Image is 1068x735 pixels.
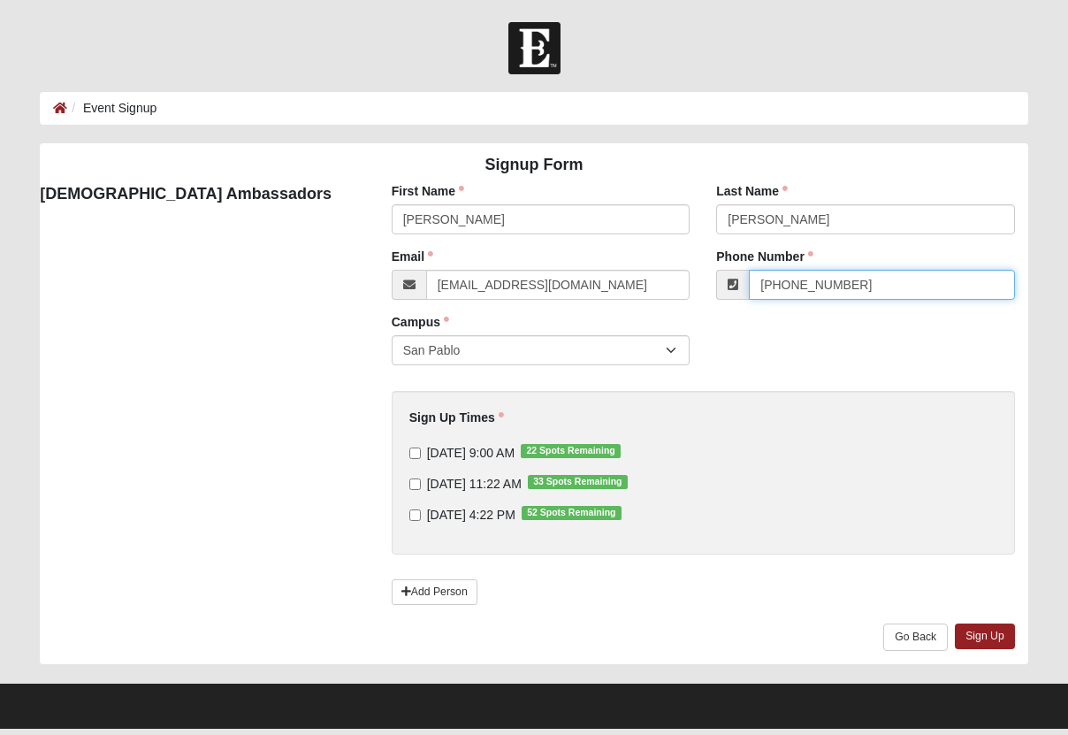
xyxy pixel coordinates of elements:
[508,22,561,74] img: Church of Eleven22 Logo
[67,99,156,118] li: Event Signup
[427,446,515,460] span: [DATE] 9:00 AM
[409,448,421,459] input: [DATE] 9:00 AM22 Spots Remaining
[716,248,813,265] label: Phone Number
[427,508,515,522] span: [DATE] 4:22 PM
[522,506,622,520] span: 52 Spots Remaining
[955,624,1015,649] a: Sign Up
[409,409,504,426] label: Sign Up Times
[392,579,477,605] a: Add Person
[409,479,421,490] input: [DATE] 11:22 AM33 Spots Remaining
[40,156,1028,175] h4: Signup Form
[392,313,449,331] label: Campus
[521,444,621,458] span: 22 Spots Remaining
[40,185,332,203] strong: [DEMOGRAPHIC_DATA] Ambassadors
[392,182,464,200] label: First Name
[528,475,628,489] span: 33 Spots Remaining
[427,477,522,491] span: [DATE] 11:22 AM
[883,624,948,651] a: Go Back
[716,182,788,200] label: Last Name
[392,248,433,265] label: Email
[409,509,421,521] input: [DATE] 4:22 PM52 Spots Remaining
